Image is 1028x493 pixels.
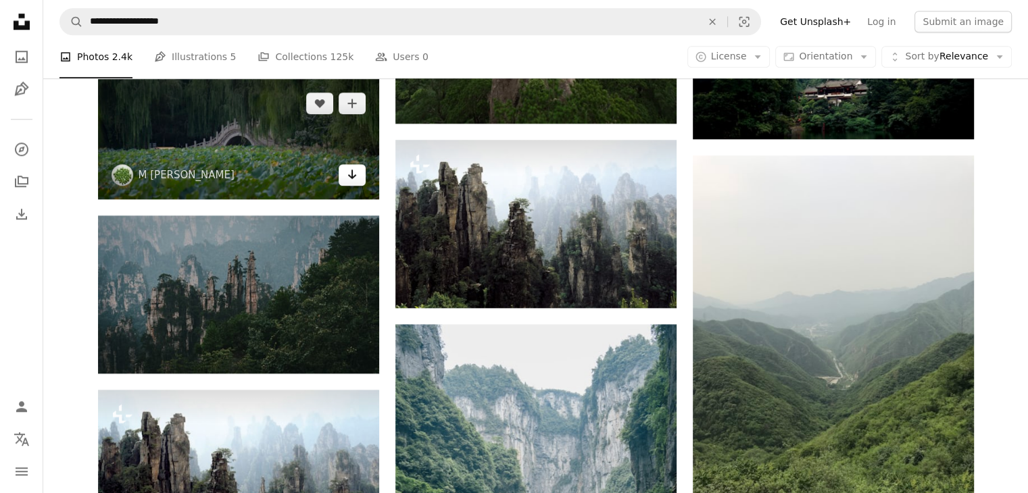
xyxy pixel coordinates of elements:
span: License [711,51,747,61]
button: License [687,46,770,68]
span: Relevance [905,50,988,63]
a: Download History [8,201,35,228]
button: Submit an image [914,11,1012,32]
span: 125k [330,49,353,64]
img: a rocky landscape with trees and rocks in the foreground [395,140,677,308]
button: Visual search [728,9,760,34]
a: Download [339,164,366,186]
a: a group of rocks and trees in a mountainous area [98,467,379,479]
span: Orientation [799,51,852,61]
img: a wooden bridge over a lush green field [98,79,379,199]
a: a wooden bridge over a lush green field [98,133,379,145]
button: Sort byRelevance [881,46,1012,68]
button: Menu [8,458,35,485]
a: hills in forest [693,336,974,348]
a: a forest filled with lots of tall trees [98,288,379,301]
a: Illustrations [8,76,35,103]
a: Photos [8,43,35,70]
span: Sort by [905,51,939,61]
a: Collections 125k [258,35,353,78]
a: M [PERSON_NAME] [139,168,235,182]
button: Clear [697,9,727,34]
span: 0 [422,49,429,64]
a: Users 0 [375,35,429,78]
a: Get Unsplash+ [772,11,859,32]
button: Orientation [775,46,876,68]
form: Find visuals sitewide [59,8,761,35]
img: a forest filled with lots of tall trees [98,215,379,373]
span: 5 [230,49,237,64]
a: Illustrations 5 [154,35,236,78]
a: Collections [8,168,35,195]
img: Go to M Sybery's profile [112,164,133,186]
button: Like [306,93,333,114]
a: Log in / Sign up [8,393,35,420]
button: Search Unsplash [60,9,83,34]
button: Add to Collection [339,93,366,114]
a: Explore [8,136,35,163]
a: Log in [859,11,904,32]
button: Language [8,425,35,452]
a: a rocky landscape with trees and rocks in the foreground [395,217,677,230]
a: Home — Unsplash [8,8,35,38]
